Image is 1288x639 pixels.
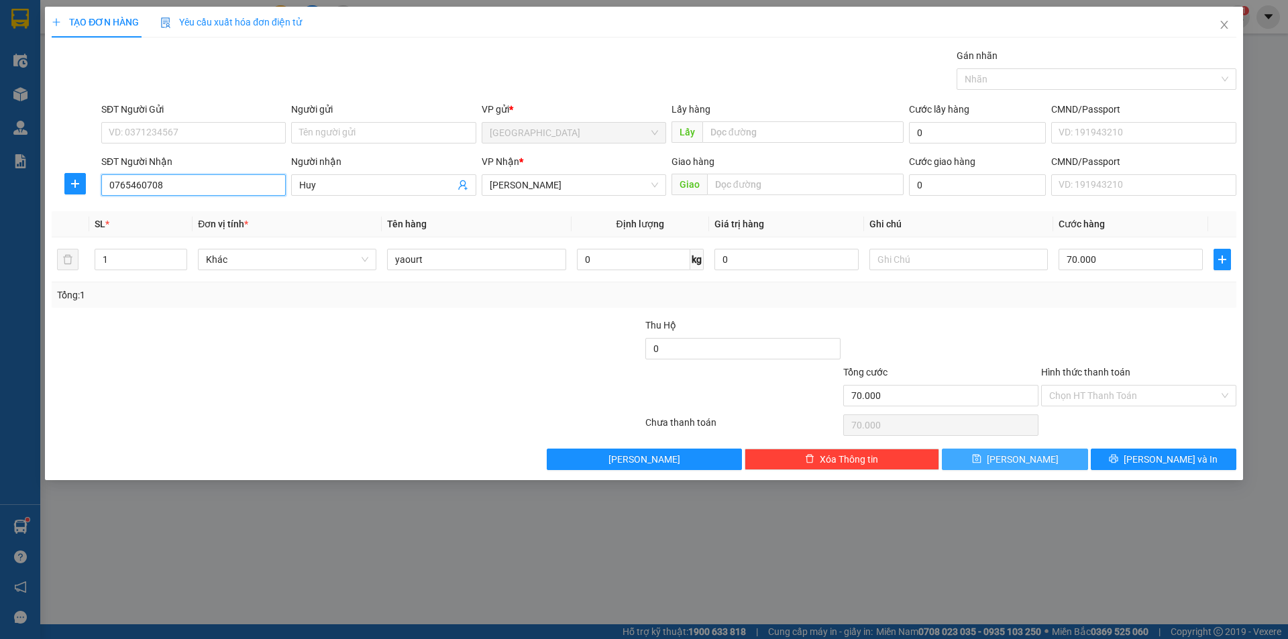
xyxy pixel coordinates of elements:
[52,17,139,27] span: TẠO ĐƠN HÀNG
[65,178,85,189] span: plus
[490,175,658,195] span: Phan Thiết
[160,17,171,28] img: icon
[198,219,248,229] span: Đơn vị tính
[64,173,86,194] button: plus
[909,104,969,115] label: Cước lấy hàng
[672,174,707,195] span: Giao
[714,219,764,229] span: Giá trị hàng
[616,219,664,229] span: Định lượng
[672,104,710,115] span: Lấy hàng
[458,180,468,190] span: user-add
[1219,19,1230,30] span: close
[1041,367,1130,377] label: Hình thức thanh toán
[95,219,105,229] span: SL
[745,449,940,470] button: deleteXóa Thông tin
[909,122,1046,143] input: Cước lấy hàng
[820,452,878,467] span: Xóa Thông tin
[482,156,519,167] span: VP Nhận
[291,102,476,117] div: Người gửi
[57,288,497,302] div: Tổng: 1
[1109,454,1118,465] span: printer
[57,249,78,270] button: delete
[702,121,904,143] input: Dọc đường
[805,454,814,465] span: delete
[387,249,566,270] input: VD: Bàn, Ghế
[972,454,981,465] span: save
[101,102,286,117] div: SĐT Người Gửi
[547,449,742,470] button: [PERSON_NAME]
[1051,154,1236,169] div: CMND/Passport
[843,367,888,377] span: Tổng cước
[987,452,1059,467] span: [PERSON_NAME]
[101,154,286,169] div: SĐT Người Nhận
[672,121,702,143] span: Lấy
[1205,7,1243,44] button: Close
[52,17,61,27] span: plus
[482,102,666,117] div: VP gửi
[942,449,1087,470] button: save[PERSON_NAME]
[690,249,704,270] span: kg
[864,211,1053,237] th: Ghi chú
[160,17,302,27] span: Yêu cầu xuất hóa đơn điện tử
[909,156,975,167] label: Cước giao hàng
[387,219,427,229] span: Tên hàng
[1214,254,1230,265] span: plus
[490,123,658,143] span: Đà Lạt
[707,174,904,195] input: Dọc đường
[1059,219,1105,229] span: Cước hàng
[1091,449,1236,470] button: printer[PERSON_NAME] và In
[957,50,998,61] label: Gán nhãn
[1051,102,1236,117] div: CMND/Passport
[1214,249,1231,270] button: plus
[291,154,476,169] div: Người nhận
[644,415,842,439] div: Chưa thanh toán
[206,249,368,270] span: Khác
[608,452,680,467] span: [PERSON_NAME]
[1124,452,1218,467] span: [PERSON_NAME] và In
[672,156,714,167] span: Giao hàng
[714,249,859,270] input: 0
[645,320,676,331] span: Thu Hộ
[869,249,1048,270] input: Ghi Chú
[909,174,1046,196] input: Cước giao hàng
